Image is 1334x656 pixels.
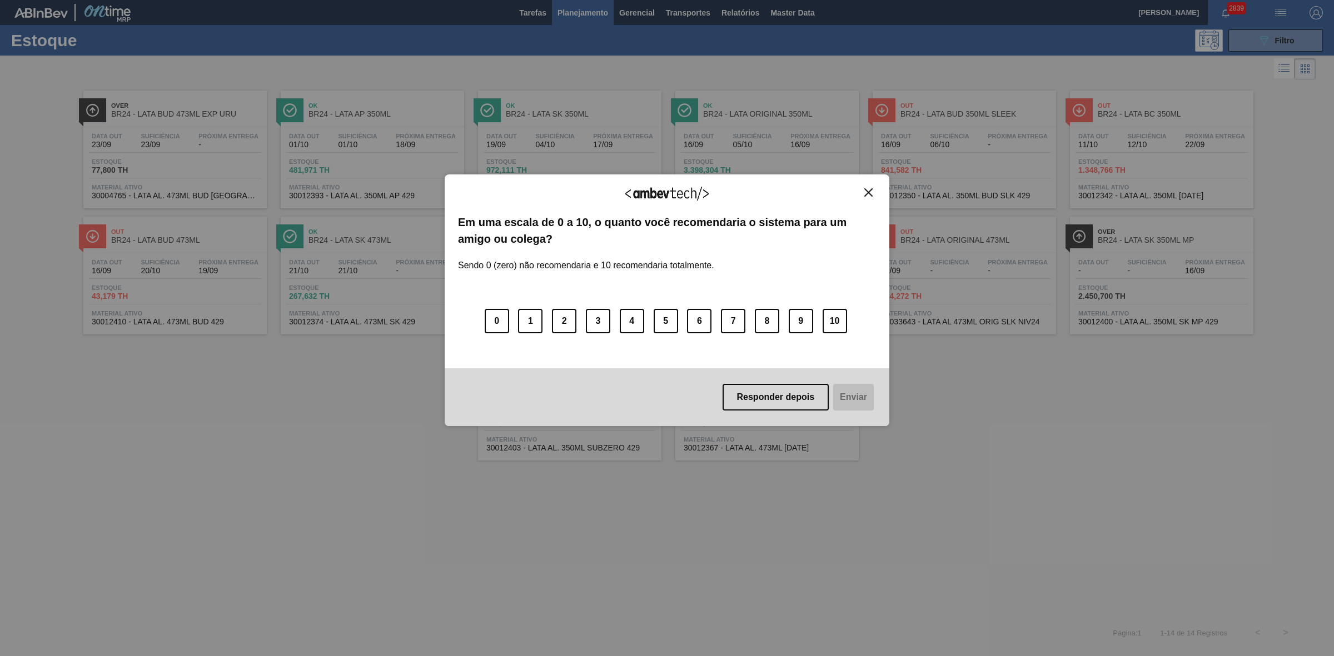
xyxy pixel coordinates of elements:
label: Em uma escala de 0 a 10, o quanto você recomendaria o sistema para um amigo ou colega? [458,214,876,248]
img: Logo Ambevtech [625,187,709,201]
button: 3 [586,309,610,333]
button: 8 [755,309,779,333]
button: 6 [687,309,711,333]
button: 9 [789,309,813,333]
button: 10 [823,309,847,333]
label: Sendo 0 (zero) não recomendaria e 10 recomendaria totalmente. [458,247,714,271]
button: 0 [485,309,509,333]
button: Close [861,188,876,197]
button: 4 [620,309,644,333]
button: 5 [654,309,678,333]
button: 2 [552,309,576,333]
button: 7 [721,309,745,333]
button: 1 [518,309,542,333]
button: Responder depois [723,384,829,410]
img: Close [864,188,873,197]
